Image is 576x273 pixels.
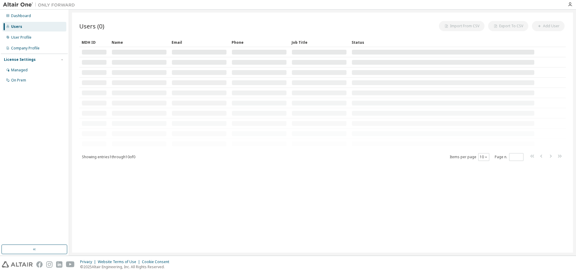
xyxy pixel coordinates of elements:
div: License Settings [4,57,36,62]
div: Company Profile [11,46,40,51]
div: Privacy [80,260,98,264]
div: Email [172,37,227,47]
div: Users [11,24,22,29]
span: Showing entries 1 through 10 of 0 [82,154,135,159]
img: altair_logo.svg [2,261,33,268]
img: Altair One [3,2,78,8]
span: Users (0) [79,22,104,30]
span: Items per page [450,153,489,161]
p: © 2025 Altair Engineering, Inc. All Rights Reserved. [80,264,173,269]
div: Dashboard [11,13,31,18]
img: linkedin.svg [56,261,62,268]
span: Page n. [495,153,523,161]
div: Managed [11,68,28,73]
div: Cookie Consent [142,260,173,264]
button: Import From CSV [439,21,484,31]
button: 10 [480,155,488,159]
img: youtube.svg [66,261,75,268]
img: facebook.svg [36,261,43,268]
div: MDH ID [82,37,107,47]
button: Export To CSV [488,21,528,31]
div: Status [352,37,535,47]
div: Name [112,37,167,47]
div: Phone [232,37,287,47]
div: On Prem [11,78,26,83]
div: User Profile [11,35,31,40]
img: instagram.svg [46,261,52,268]
div: Job Title [292,37,347,47]
button: Add User [532,21,565,31]
div: Website Terms of Use [98,260,142,264]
